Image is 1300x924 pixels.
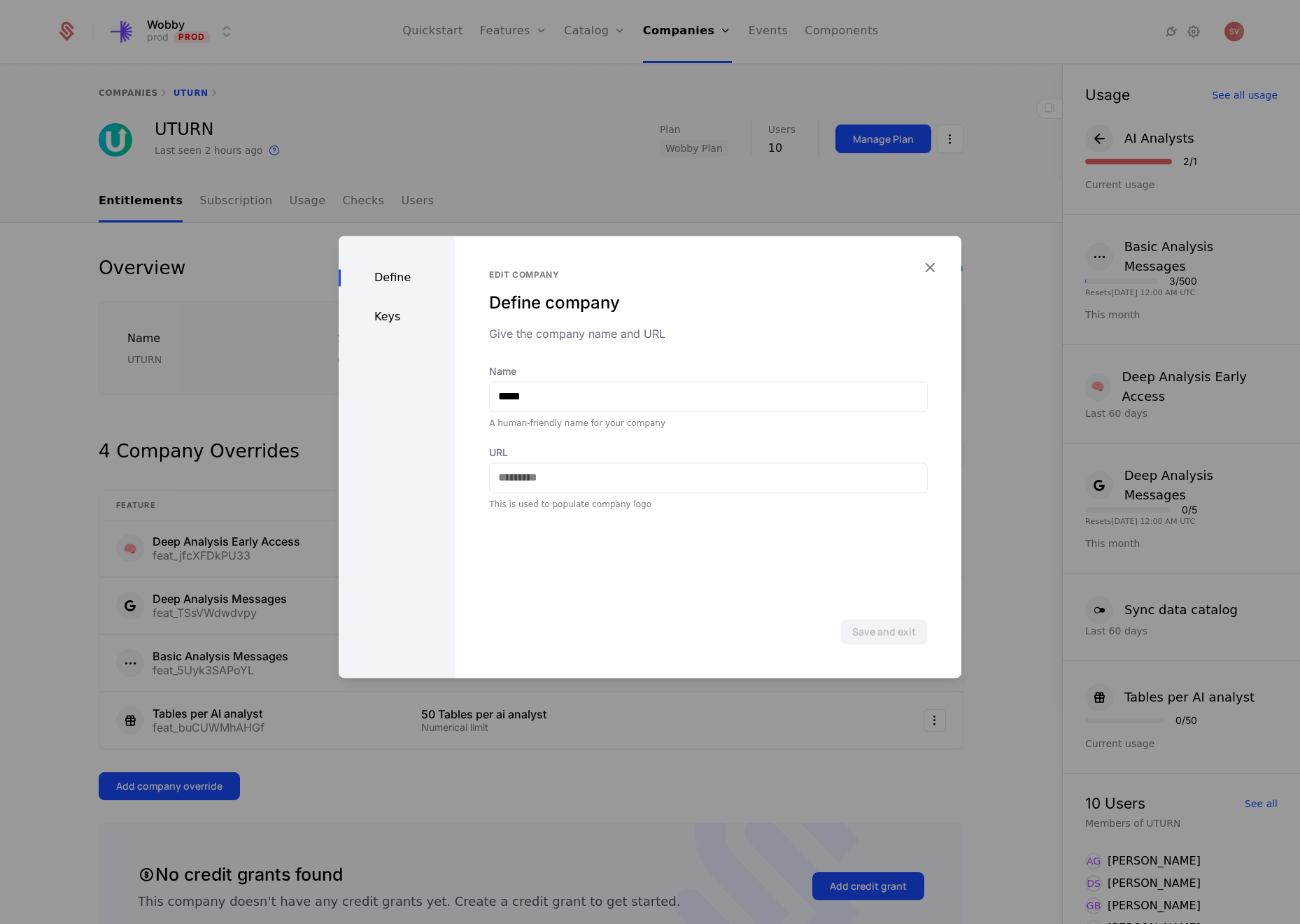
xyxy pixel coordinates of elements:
[489,499,928,510] div: This is used to populate company logo
[489,418,928,429] div: A human-friendly name for your company
[489,269,928,280] div: Edit company
[489,292,928,314] div: Define company
[339,308,455,325] div: Keys
[489,325,928,342] div: Give the company name and URL
[840,619,928,644] button: Save and exit
[489,446,928,460] label: URL
[339,269,455,286] div: Define
[489,364,928,378] label: Name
